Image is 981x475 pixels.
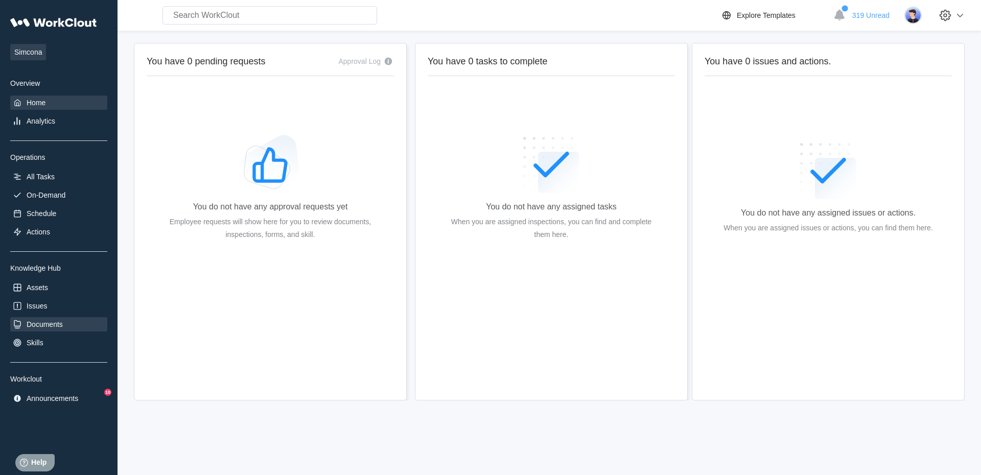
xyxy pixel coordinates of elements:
div: You do not have any assigned tasks [486,202,617,211]
a: Schedule [10,206,107,221]
div: 10 [104,389,111,396]
div: Explore Templates [737,11,796,19]
h2: You have 0 pending requests [147,56,266,67]
div: Skills [27,339,43,347]
div: Announcements [27,394,78,402]
div: Schedule [27,209,56,218]
a: Analytics [10,114,107,128]
a: Explore Templates [720,9,828,21]
div: Overview [10,79,107,87]
a: Actions [10,225,107,239]
div: Home [27,99,45,107]
a: Announcements [10,391,107,406]
a: All Tasks [10,170,107,184]
div: When you are assigned issues or actions, you can find them here. [723,222,932,234]
div: All Tasks [27,173,55,181]
div: Assets [27,283,48,292]
a: On-Demand [10,188,107,202]
div: You do not have any approval requests yet [193,202,348,211]
h2: You have 0 issues and actions. [705,56,952,67]
div: Knowledge Hub [10,264,107,272]
a: Skills [10,336,107,350]
div: Approval Log [338,57,381,65]
div: Workclout [10,375,107,383]
div: On-Demand [27,191,65,199]
input: Search WorkClout [162,6,377,25]
div: Documents [27,320,63,328]
div: Actions [27,228,50,236]
div: Analytics [27,117,55,125]
div: When you are assigned inspections, you can find and complete them here. [444,216,659,241]
a: Assets [10,280,107,295]
a: Documents [10,317,107,331]
h2: You have 0 tasks to complete [428,56,675,67]
span: 319 Unread [852,11,890,19]
div: Operations [10,153,107,161]
div: You do not have any assigned issues or actions. [741,208,916,218]
img: user-5.png [904,7,922,24]
a: Home [10,96,107,110]
a: Issues [10,299,107,313]
span: Simcona [10,44,46,60]
div: Issues [27,302,47,310]
div: Employee requests will show here for you to review documents, inspections, forms, and skill. [163,216,378,241]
